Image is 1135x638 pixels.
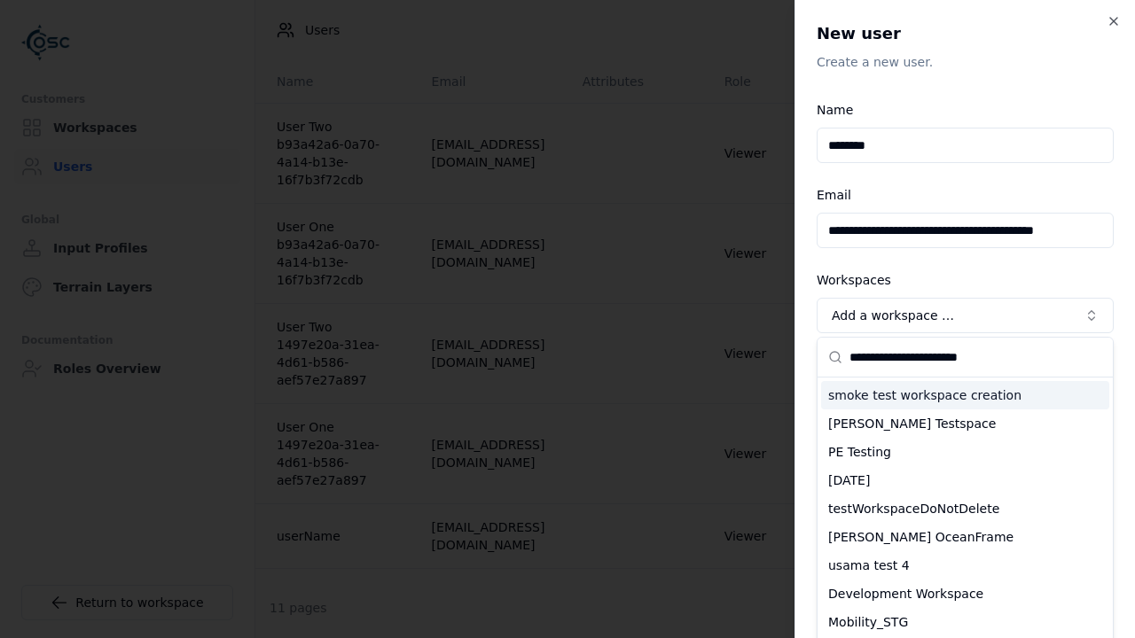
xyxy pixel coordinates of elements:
div: smoke test workspace creation [821,381,1109,409]
div: [PERSON_NAME] OceanFrame [821,523,1109,551]
div: testWorkspaceDoNotDelete [821,494,1109,523]
div: PE Testing [821,438,1109,466]
div: [DATE] [821,466,1109,494]
div: Mobility_STG [821,608,1109,636]
div: Development Workspace [821,580,1109,608]
div: usama test 4 [821,551,1109,580]
div: [PERSON_NAME] Testspace [821,409,1109,438]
